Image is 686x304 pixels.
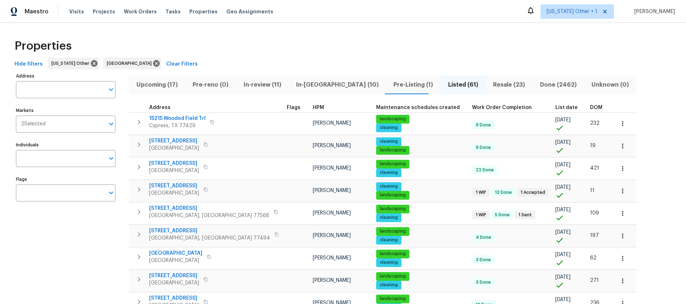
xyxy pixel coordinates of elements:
span: [GEOGRAPHIC_DATA] [107,60,155,67]
span: 15215 Wooded Field Trl [149,115,206,122]
span: Resale (23) [490,80,528,90]
span: cleaning [377,282,401,288]
span: [STREET_ADDRESS] [149,295,199,302]
span: Work Order Completion [472,105,532,110]
span: HPM [313,105,324,110]
span: [GEOGRAPHIC_DATA] [149,145,199,152]
span: 9 Done [473,145,494,151]
span: [PERSON_NAME] [313,278,351,283]
span: Work Orders [124,8,157,15]
span: 11 [590,188,594,193]
span: [DATE] [555,185,571,190]
span: cleaning [377,138,401,145]
span: 421 [590,166,599,171]
span: Clear Filters [166,60,198,69]
span: [GEOGRAPHIC_DATA] [149,257,202,264]
span: Projects [93,8,115,15]
span: 197 [590,233,599,238]
span: Unknown (0) [589,80,632,90]
span: [DATE] [555,297,571,302]
span: Upcoming (17) [133,80,181,90]
span: Properties [14,42,72,50]
span: 13 Done [492,190,515,196]
button: Open [106,119,116,129]
span: 232 [590,121,599,126]
span: Cypress, TX 77429 [149,122,206,129]
span: [PERSON_NAME] [313,188,351,193]
span: 1 WIP [473,212,489,218]
span: [GEOGRAPHIC_DATA] [149,167,199,174]
span: landscaping [377,147,409,153]
span: [STREET_ADDRESS] [149,205,269,212]
button: Open [106,153,116,163]
span: Properties [189,8,218,15]
span: Done (2462) [537,80,580,90]
span: In-[GEOGRAPHIC_DATA] (10) [293,80,382,90]
span: [PERSON_NAME] [631,8,675,15]
span: landscaping [377,273,409,279]
span: [GEOGRAPHIC_DATA] [149,190,199,197]
span: List date [555,105,578,110]
span: landscaping [377,192,409,198]
span: landscaping [377,228,409,234]
span: [US_STATE] Other + 1 [547,8,597,15]
span: landscaping [377,161,409,167]
span: Visits [69,8,84,15]
span: [DATE] [555,117,571,122]
span: [DATE] [555,252,571,257]
span: 1 WIP [473,190,489,196]
span: [DATE] [555,162,571,167]
label: Markets [16,108,115,113]
span: landscaping [377,251,409,257]
span: landscaping [377,296,409,302]
span: [STREET_ADDRESS] [149,227,270,234]
span: Tasks [165,9,181,14]
span: 4 Done [473,234,494,241]
span: 2 Selected [21,121,46,127]
span: [STREET_ADDRESS] [149,272,199,279]
span: Maestro [25,8,49,15]
span: Flags [287,105,300,110]
button: Clear Filters [163,58,201,71]
span: [DATE] [555,275,571,280]
button: Open [106,84,116,95]
span: [US_STATE] Other [51,60,92,67]
label: Flags [16,177,115,182]
button: Open [106,188,116,198]
span: 109 [590,211,599,216]
span: cleaning [377,170,401,176]
span: Listed (61) [445,80,481,90]
span: 62 [590,255,597,261]
span: Address [149,105,171,110]
span: Maintenance schedules created [376,105,460,110]
span: [PERSON_NAME] [313,121,351,126]
span: Geo Assignments [226,8,273,15]
label: Address [16,74,115,78]
span: 9 Done [473,122,494,128]
span: 19 [590,143,595,148]
div: [US_STATE] Other [48,58,99,69]
span: [PERSON_NAME] [313,166,351,171]
span: 271 [590,278,599,283]
span: landscaping [377,206,409,212]
span: [PERSON_NAME] [313,233,351,238]
span: In-review (11) [240,80,284,90]
span: [DATE] [555,140,571,145]
button: Hide filters [12,58,46,71]
span: 22 Done [473,167,497,173]
span: DOM [590,105,602,110]
span: [GEOGRAPHIC_DATA] [149,279,199,287]
span: [GEOGRAPHIC_DATA] [149,250,202,257]
span: cleaning [377,259,401,266]
label: Individuals [16,143,115,147]
span: cleaning [377,183,401,190]
span: Hide filters [14,60,43,69]
span: cleaning [377,215,401,221]
span: [PERSON_NAME] [313,255,351,261]
span: [DATE] [555,207,571,212]
span: Pre-Listing (1) [391,80,436,90]
span: [STREET_ADDRESS] [149,160,199,167]
span: cleaning [377,125,401,131]
span: Pre-reno (0) [189,80,231,90]
span: landscaping [377,116,409,122]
